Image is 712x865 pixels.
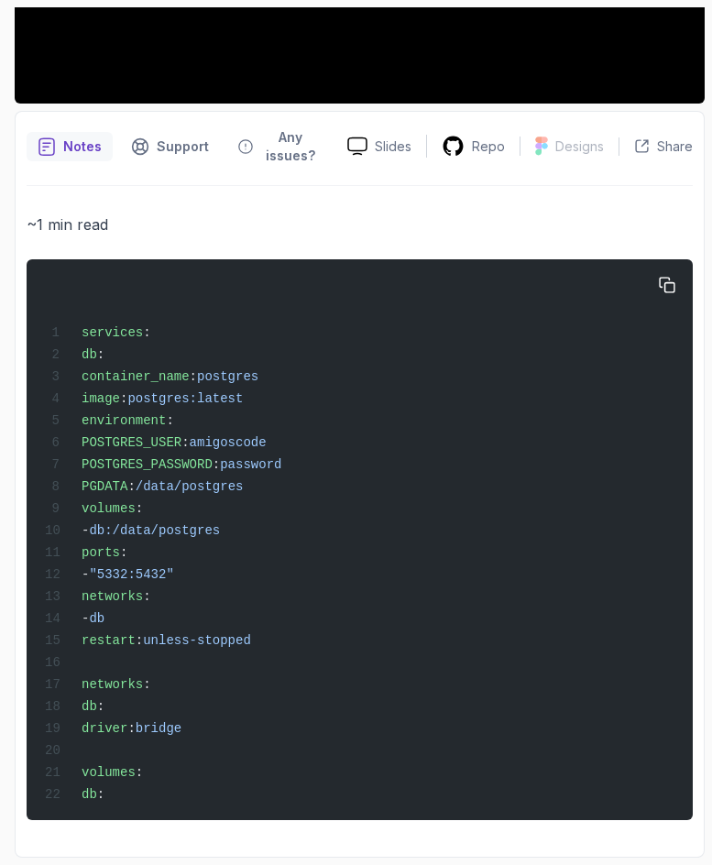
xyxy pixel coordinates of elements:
[120,123,220,170] button: Support button
[657,137,693,156] p: Share
[82,765,136,780] span: volumes
[82,413,166,428] span: environment
[82,589,143,604] span: networks
[375,137,411,156] p: Slides
[127,479,135,494] span: :
[197,369,258,384] span: postgres
[136,765,143,780] span: :
[89,523,220,538] span: db:/data/postgres
[260,128,322,165] p: Any issues?
[82,479,127,494] span: PGDATA
[190,435,267,450] span: amigoscode
[27,212,693,237] p: ~1 min read
[190,369,197,384] span: :
[82,391,120,406] span: image
[220,457,281,472] span: password
[82,435,181,450] span: POSTGRES_USER
[82,545,120,560] span: ports
[89,567,173,582] span: "5332:5432"
[127,391,243,406] span: postgres:latest
[120,391,127,406] span: :
[143,677,150,692] span: :
[136,479,244,494] span: /data/postgres
[82,457,213,472] span: POSTGRES_PASSWORD
[472,137,505,156] p: Repo
[82,567,89,582] span: -
[136,633,143,648] span: :
[555,137,604,156] p: Designs
[227,123,333,170] button: Feedback button
[143,633,251,648] span: unless-stopped
[619,137,693,156] button: Share
[82,699,97,714] span: db
[97,347,104,362] span: :
[63,137,102,156] p: Notes
[136,501,143,516] span: :
[27,123,113,170] button: notes button
[127,721,135,736] span: :
[89,611,104,626] span: db
[143,589,150,604] span: :
[157,137,209,156] p: Support
[82,633,136,648] span: restart
[333,137,426,156] a: Slides
[82,787,97,802] span: db
[97,699,104,714] span: :
[143,325,150,340] span: :
[82,501,136,516] span: volumes
[120,545,127,560] span: :
[166,413,173,428] span: :
[82,523,89,538] span: -
[136,721,181,736] span: bridge
[82,347,97,362] span: db
[82,677,143,692] span: networks
[181,435,189,450] span: :
[82,721,127,736] span: driver
[97,787,104,802] span: :
[427,135,520,158] a: Repo
[213,457,220,472] span: :
[82,611,89,626] span: -
[82,369,190,384] span: container_name
[82,325,143,340] span: services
